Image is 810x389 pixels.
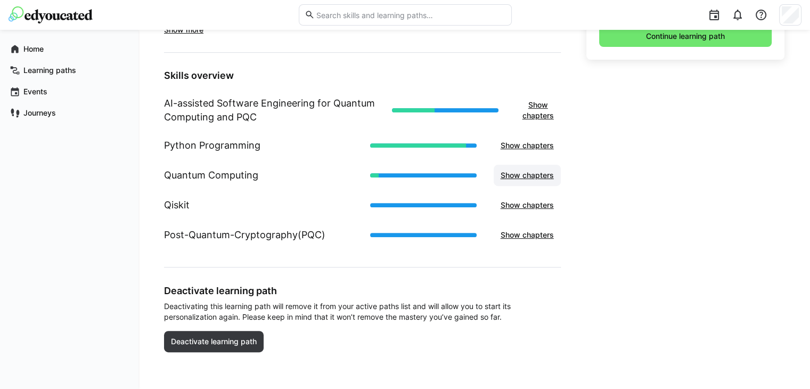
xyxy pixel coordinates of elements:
[164,96,383,124] h1: AI-assisted Software Engineering for Quantum Computing and PQC
[499,170,555,181] span: Show chapters
[644,31,726,42] span: Continue learning path
[315,10,505,20] input: Search skills and learning paths…
[494,135,561,156] button: Show chapters
[164,228,325,242] h1: Post-Quantum-Cryptography(PQC)
[494,194,561,216] button: Show chapters
[499,140,555,151] span: Show chapters
[169,336,258,347] span: Deactivate learning path
[164,198,190,212] h1: Qiskit
[164,168,258,182] h1: Quantum Computing
[494,165,561,186] button: Show chapters
[164,285,561,297] h3: Deactivate learning path
[164,139,260,152] h1: Python Programming
[516,94,561,126] button: Show chapters
[499,230,555,240] span: Show chapters
[494,224,561,246] button: Show chapters
[499,200,555,210] span: Show chapters
[521,100,555,121] span: Show chapters
[599,26,772,47] button: Continue learning path
[164,301,561,322] span: Deactivating this learning path will remove it from your active paths list and will allow you to ...
[164,70,561,82] h3: Skills overview
[164,331,264,352] button: Deactivate learning path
